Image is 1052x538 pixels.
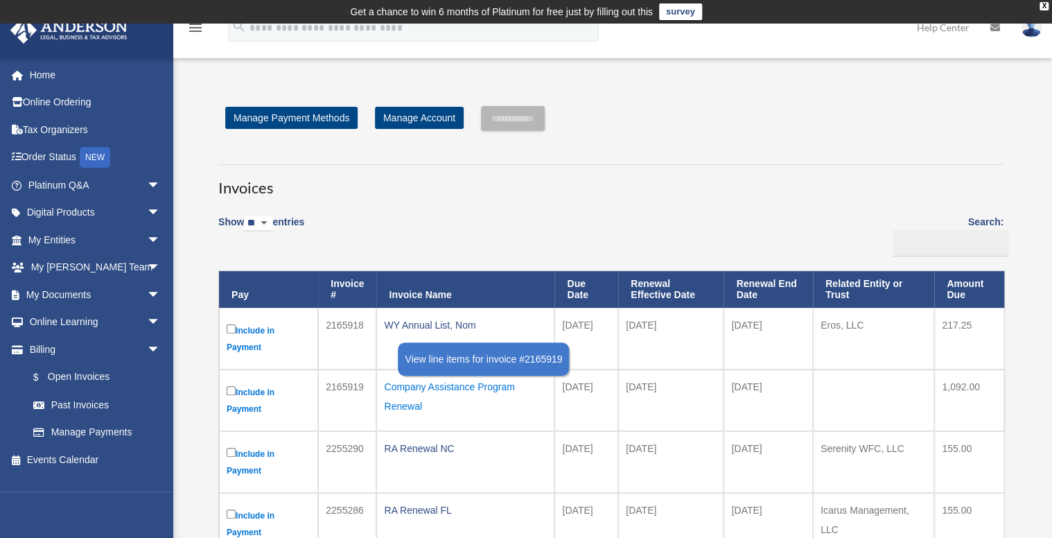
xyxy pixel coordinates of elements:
span: $ [41,369,48,386]
a: menu [187,24,204,36]
select: Showentries [244,216,272,232]
th: Pay: activate to sort column descending [219,271,318,309]
div: close [1040,2,1049,10]
td: Eros, LLC [813,308,934,370]
td: [DATE] [618,308,724,370]
img: User Pic [1021,17,1042,37]
label: Include in Payment [227,383,310,417]
h3: Invoices [218,164,1003,199]
a: Manage Payments [19,419,175,446]
a: Order StatusNEW [10,144,182,172]
th: Renewal Effective Date: activate to sort column ascending [618,271,724,309]
span: arrow_drop_down [147,281,175,309]
td: 2165918 [318,308,376,370]
td: [DATE] [724,308,813,370]
input: Include in Payment [227,324,236,333]
label: Include in Payment [227,322,310,356]
th: Amount Due: activate to sort column ascending [934,271,1004,309]
td: 155.00 [934,431,1004,493]
span: arrow_drop_down [147,199,175,227]
th: Due Date: activate to sort column ascending [554,271,618,309]
a: Online Ordering [10,89,182,116]
td: 1,092.00 [934,370,1004,431]
a: Billingarrow_drop_down [10,336,175,363]
i: menu [187,19,204,36]
td: 217.25 [934,308,1004,370]
input: Search: [893,230,1008,257]
a: Online Learningarrow_drop_down [10,309,182,336]
label: Show entries [218,214,304,245]
i: search [231,19,247,34]
a: Tax Organizers [10,116,182,144]
td: 2165919 [318,370,376,431]
a: Home [10,61,182,89]
td: 2255290 [318,431,376,493]
span: arrow_drop_down [147,309,175,337]
td: [DATE] [554,431,618,493]
a: Platinum Q&Aarrow_drop_down [10,171,182,199]
th: Related Entity or Trust: activate to sort column ascending [813,271,934,309]
td: [DATE] [554,308,618,370]
span: arrow_drop_down [147,226,175,254]
td: [DATE] [724,431,813,493]
a: survey [659,3,702,20]
a: Manage Account [375,107,464,129]
td: [DATE] [724,370,813,431]
span: arrow_drop_down [147,254,175,282]
input: Include in Payment [227,510,236,519]
td: [DATE] [618,370,724,431]
a: Events Calendar [10,446,182,474]
td: [DATE] [618,431,724,493]
td: [DATE] [554,370,618,431]
label: Include in Payment [227,445,310,479]
img: Anderson Advisors Platinum Portal [6,17,132,44]
a: Past Invoices [19,391,175,419]
a: My Entitiesarrow_drop_down [10,226,182,254]
input: Include in Payment [227,386,236,395]
label: Search: [888,214,1003,257]
th: Invoice Name: activate to sort column ascending [376,271,554,309]
div: WY Annual List, Nom [384,315,547,335]
a: Manage Payment Methods [225,107,358,129]
span: arrow_drop_down [147,171,175,200]
a: My [PERSON_NAME] Teamarrow_drop_down [10,254,182,281]
div: NEW [80,147,110,168]
input: Include in Payment [227,448,236,457]
div: RA Renewal NC [384,439,547,458]
div: Get a chance to win 6 months of Platinum for free just by filling out this [350,3,653,20]
th: Renewal End Date: activate to sort column ascending [724,271,813,309]
span: arrow_drop_down [147,336,175,364]
a: My Documentsarrow_drop_down [10,281,182,309]
th: Invoice #: activate to sort column ascending [318,271,376,309]
a: $Open Invoices [19,363,168,392]
td: Serenity WFC, LLC [813,431,934,493]
div: Company Assistance Program Renewal [384,377,547,416]
div: RA Renewal FL [384,501,547,520]
a: Digital Productsarrow_drop_down [10,199,182,227]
